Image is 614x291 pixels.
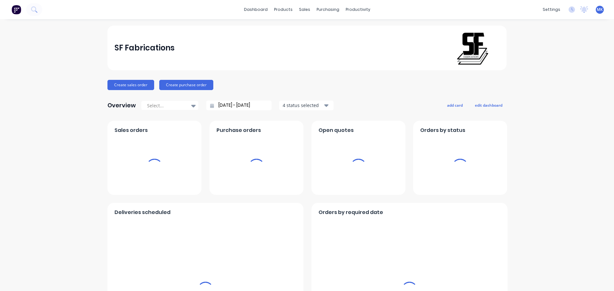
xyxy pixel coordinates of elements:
[455,31,491,65] img: SF Fabrications
[114,42,175,54] div: SF Fabrications
[539,5,563,14] div: settings
[114,126,148,134] span: Sales orders
[107,99,136,112] div: Overview
[342,5,374,14] div: productivity
[241,5,271,14] a: dashboard
[420,126,465,134] span: Orders by status
[283,102,323,109] div: 4 status selected
[114,209,170,216] span: Deliveries scheduled
[271,5,296,14] div: products
[319,209,383,216] span: Orders by required date
[471,101,507,109] button: edit dashboard
[313,5,342,14] div: purchasing
[319,126,354,134] span: Open quotes
[279,101,334,110] button: 4 status selected
[443,101,467,109] button: add card
[296,5,313,14] div: sales
[107,80,154,90] button: Create sales order
[12,5,21,14] img: Factory
[216,126,261,134] span: Purchase orders
[159,80,213,90] button: Create purchase order
[597,7,603,12] span: MK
